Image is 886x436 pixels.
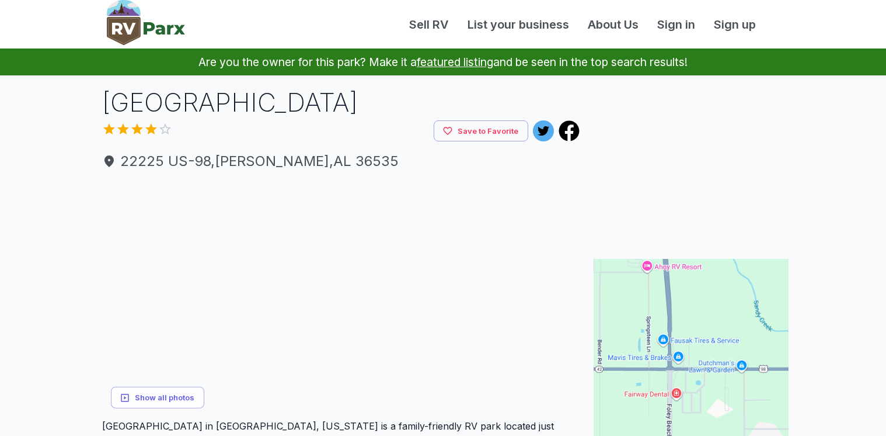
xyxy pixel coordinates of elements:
[462,181,580,299] img: AAcXr8oQeA20xjYUonize87L6-Iq-tRp87FkgkcytjKljvZgk5EJYghsN4MUZUcO1L3--lNoWpgUQrhgtKr2sfBpMYvC0p9O-...
[704,16,765,33] a: Sign up
[578,16,648,33] a: About Us
[458,16,578,33] a: List your business
[102,151,580,172] a: 22225 US-98,[PERSON_NAME],AL 36535
[102,151,580,172] span: 22225 US-98 , [PERSON_NAME] , AL 36535
[594,85,789,231] iframe: Advertisement
[462,302,580,419] img: AAcXr8pYj5-oiTJB5msDjuLQW5g3APaiSgnuT2EpleOoN6CtNz7eUHbOFfYFm8WMod4RNmdEPgwsbEhm7h9yzmGRyf76-XYRb...
[102,181,340,419] img: AAcXr8ofkLui9fu6m7-v8wNVjPUuQLFDubsza5G3DaRBJeElEJQJEzztHW3lrf9lkI5RS-Kaash63ElHfRvVVH51_vrUb3OcI...
[400,16,458,33] a: Sell RV
[434,120,528,142] button: Save to Favorite
[342,181,459,299] img: AAcXr8qNuc46CUZ6D5nwllyszQVppq-kDfGrOGRDK7NvZNk3-OjSX45QLLzk0OddD6i23WkrQpqqDUrzxSaBHIU__XD250XHO...
[14,49,872,75] p: Are you the owner for this park? Make it a and be seen in the top search results!
[417,55,493,69] a: featured listing
[102,85,580,120] h1: [GEOGRAPHIC_DATA]
[342,302,459,419] img: AAcXr8q64WIpQsPvMKrxbNbWALkDMinsZfTPICAkRFdhm3Z2D_dort07DBtsZr2hGM4X8jkwVItNNl7eDYUsCBNMKNC1EM_cU...
[648,16,704,33] a: Sign in
[111,387,204,409] button: Show all photos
